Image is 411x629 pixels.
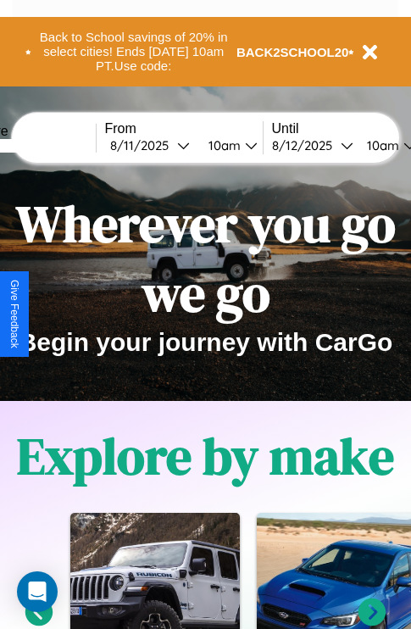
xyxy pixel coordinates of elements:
div: Give Feedback [8,280,20,348]
div: 10am [358,137,403,153]
div: 10am [200,137,245,153]
button: 10am [195,136,263,154]
label: From [105,121,263,136]
button: 8/11/2025 [105,136,195,154]
div: 8 / 11 / 2025 [110,137,177,153]
b: BACK2SCHOOL20 [236,45,349,59]
div: Open Intercom Messenger [17,571,58,612]
h1: Explore by make [17,421,394,491]
button: Back to School savings of 20% in select cities! Ends [DATE] 10am PT.Use code: [31,25,236,78]
div: 8 / 12 / 2025 [272,137,341,153]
